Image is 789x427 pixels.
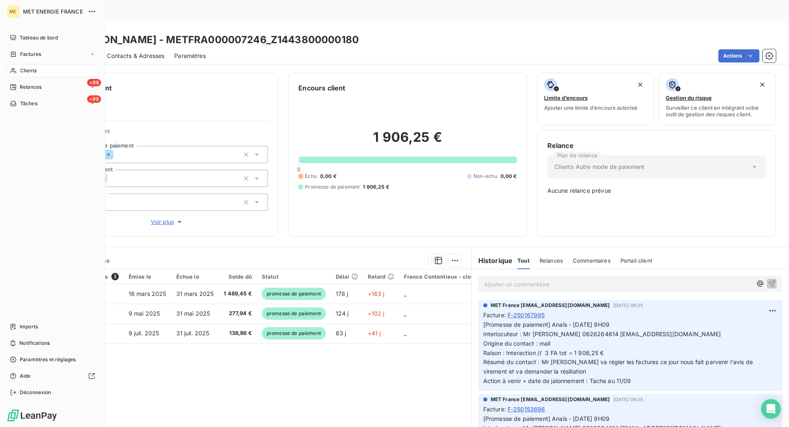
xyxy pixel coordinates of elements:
[297,166,300,173] span: 0
[305,183,360,191] span: Promesse de paiement
[537,73,654,125] button: Limite d’encoursAjouter une limite d’encours autorisé
[19,339,50,347] span: Notifications
[262,288,326,300] span: promesse de paiement
[72,32,359,47] h3: [PERSON_NAME] - METFRA000007246_Z1443800000180
[20,83,42,91] span: Relances
[659,73,776,125] button: Gestion du risqueSurveiller ce client en intégrant votre outil de gestion des risques client.
[129,273,166,280] div: Émise le
[336,290,348,297] span: 178 j
[473,173,497,180] span: Non-échu
[7,409,58,422] img: Logo LeanPay
[20,372,31,380] span: Aide
[87,95,101,103] span: +99
[20,34,58,42] span: Tableau de bord
[336,310,349,317] span: 124 j
[718,49,759,62] button: Actions
[614,397,644,402] span: [DATE] 09:25
[224,273,252,280] div: Solde dû
[547,141,766,150] h6: Relance
[176,290,214,297] span: 31 mars 2025
[20,356,76,363] span: Paramètres et réglages
[298,83,345,93] h6: Encours client
[20,389,51,396] span: Déconnexion
[472,256,513,265] h6: Historique
[508,311,545,319] span: F-250167995
[87,79,101,86] span: +99
[336,273,358,280] div: Délai
[363,183,389,191] span: 1 906,25 €
[174,52,206,60] span: Paramètres
[368,290,385,297] span: +163 j
[368,273,394,280] div: Retard
[544,104,637,111] span: Ajouter une limite d’encours autorisé
[614,303,644,308] span: [DATE] 09:25
[540,257,563,264] span: Relances
[151,218,184,226] span: Voir plus
[129,290,166,297] span: 16 mars 2025
[404,290,406,297] span: _
[336,330,346,337] span: 63 j
[517,257,530,264] span: Tout
[666,104,769,118] span: Surveiller ce client en intégrant votre outil de gestion des risques client.
[224,309,252,318] span: 277,94 €
[573,257,611,264] span: Commentaires
[107,52,164,60] span: Contacts & Adresses
[111,273,119,280] span: 3
[20,323,38,330] span: Imports
[66,217,268,226] button: Voir plus
[129,330,159,337] span: 9 juil. 2025
[554,163,645,171] span: Clients Autre mode de paiement
[224,290,252,298] span: 1 489,45 €
[761,399,781,419] div: Open Intercom Messenger
[320,173,337,180] span: 0,00 €
[20,67,37,74] span: Clients
[129,310,160,317] span: 9 mai 2025
[305,173,317,180] span: Échu
[404,330,406,337] span: _
[483,311,506,319] span: Facture :
[368,310,385,317] span: +102 j
[404,273,482,280] div: France Contentieux - cloture
[224,329,252,337] span: 138,86 €
[66,128,268,139] span: Propriétés Client
[176,310,210,317] span: 31 mai 2025
[107,175,114,182] input: Ajouter une valeur
[508,405,545,413] span: F-250153696
[621,257,652,264] span: Portail client
[544,95,588,101] span: Limite d’encours
[20,100,37,107] span: Tâches
[483,405,506,413] span: Facture :
[491,396,610,403] span: MET France [EMAIL_ADDRESS][DOMAIN_NAME]
[176,330,210,337] span: 31 juil. 2025
[262,327,326,339] span: promesse de paiement
[501,173,517,180] span: 0,00 €
[262,307,326,320] span: promesse de paiement
[666,95,712,101] span: Gestion du risque
[176,273,214,280] div: Échue le
[7,369,98,383] a: Aide
[20,51,41,58] span: Factures
[547,187,766,195] span: Aucune relance prévue
[50,83,268,93] h6: Informations client
[491,302,610,309] span: MET France [EMAIL_ADDRESS][DOMAIN_NAME]
[368,330,381,337] span: +41 j
[113,151,120,158] input: Ajouter une valeur
[404,310,406,317] span: _
[483,321,755,384] span: [Promesse de paiement] Anaïs - [DATE] 9H09 Interlocuteur : Mr [PERSON_NAME] 0626264614 [EMAIL_ADD...
[262,273,326,280] div: Statut
[298,129,517,154] h2: 1 906,25 €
